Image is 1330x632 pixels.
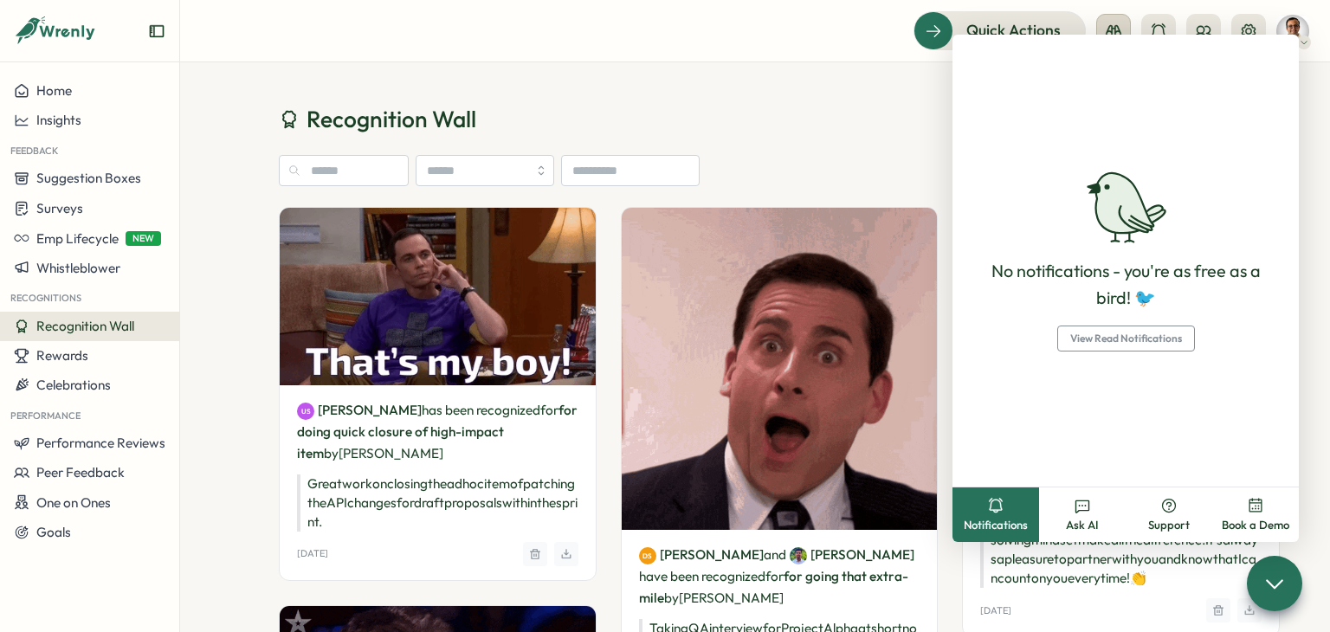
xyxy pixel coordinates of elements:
[914,11,1086,49] button: Quick Actions
[1126,487,1212,542] button: Support
[36,170,141,186] span: Suggestion Boxes
[36,464,125,480] span: Peer Feedback
[1057,326,1195,351] button: View Read Notifications
[36,230,119,247] span: Emp Lifecycle
[307,104,476,134] span: Recognition Wall
[36,112,81,128] span: Insights
[36,524,71,540] span: Goals
[297,548,328,559] p: [DATE]
[36,318,134,334] span: Recognition Wall
[297,399,578,464] p: has been recognized by [PERSON_NAME]
[622,208,938,529] img: Recognition Image
[1148,518,1190,533] span: Support
[36,494,111,511] span: One on Ones
[764,545,786,564] span: and
[1039,487,1126,542] button: Ask AI
[790,547,807,564] img: Chaitanya Sharma
[980,605,1011,616] p: [DATE]
[36,260,120,276] span: Whistleblower
[642,546,652,565] span: DS
[966,19,1061,42] span: Quick Actions
[297,474,578,532] p: Great work on closing the adhoc item of patching the API changes for draft proposals within the s...
[540,402,558,418] span: for
[1066,518,1099,533] span: Ask AI
[297,402,578,461] span: for doing quick closure of high-impact item
[964,518,1028,533] span: Notifications
[790,545,914,564] a: Chaitanya Sharma[PERSON_NAME]
[36,377,111,393] span: Celebrations
[1222,518,1289,533] span: Book a Demo
[126,231,161,246] span: NEW
[639,545,764,564] a: DS[PERSON_NAME]
[639,544,920,609] p: have been recognized by [PERSON_NAME]
[148,23,165,40] button: Expand sidebar
[1276,15,1309,48] img: Parag Kasliwal
[952,487,1039,542] button: Notifications
[765,568,784,584] span: for
[301,402,311,421] span: US
[36,82,72,99] span: Home
[36,347,88,364] span: Rewards
[1070,326,1182,351] span: View Read Notifications
[280,208,596,384] img: Recognition Image
[297,401,422,420] a: US[PERSON_NAME]
[36,435,165,451] span: Performance Reviews
[973,258,1278,312] p: No notifications - you're as free as a bird! 🐦
[1212,487,1299,542] button: Book a Demo
[36,200,83,216] span: Surveys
